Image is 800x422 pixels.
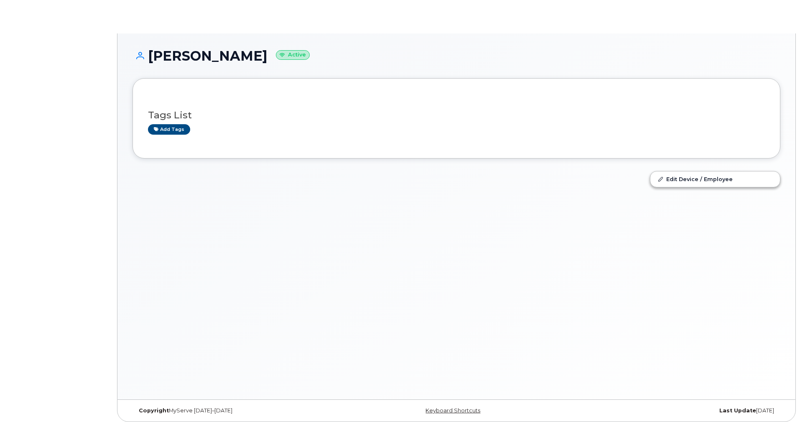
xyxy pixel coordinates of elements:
[719,407,756,414] strong: Last Update
[148,110,765,120] h3: Tags List
[132,49,780,63] h1: [PERSON_NAME]
[650,171,780,187] a: Edit Device / Employee
[139,407,169,414] strong: Copyright
[148,124,190,135] a: Add tags
[564,407,780,414] div: [DATE]
[276,50,310,60] small: Active
[425,407,480,414] a: Keyboard Shortcuts
[132,407,349,414] div: MyServe [DATE]–[DATE]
